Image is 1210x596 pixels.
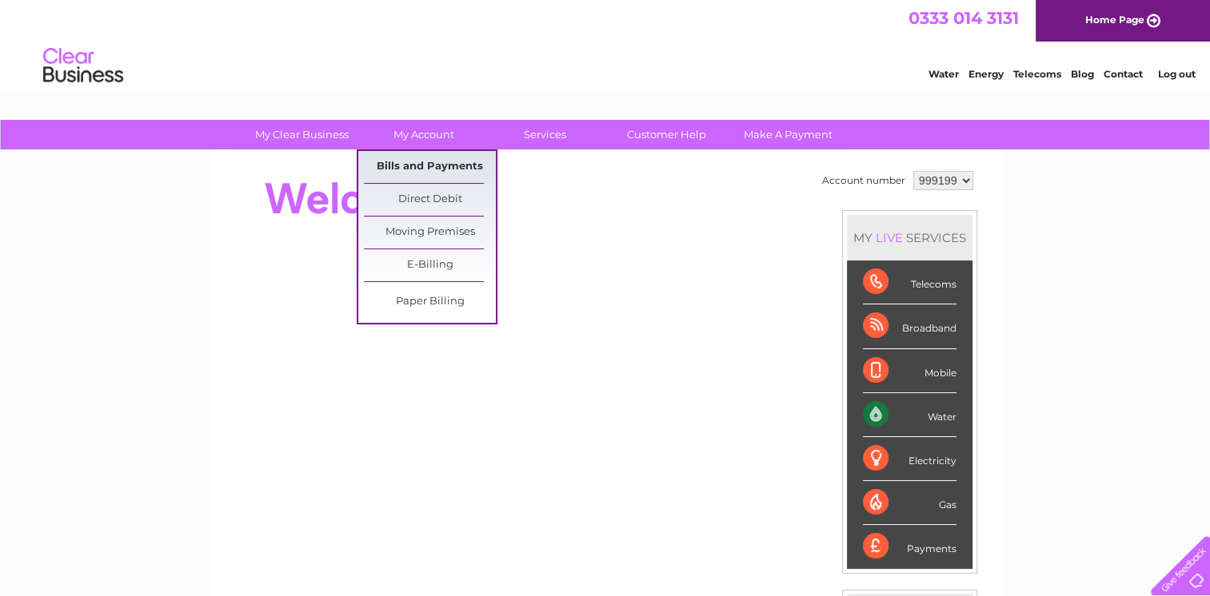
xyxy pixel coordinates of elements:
a: Blog [1071,68,1094,80]
div: Broadband [863,304,956,348]
a: Bills and Payments [364,151,496,183]
a: Make A Payment [722,120,854,149]
a: Energy [968,68,1004,80]
a: My Clear Business [236,120,368,149]
div: Clear Business is a trading name of Verastar Limited (registered in [GEOGRAPHIC_DATA] No. 3667643... [228,9,984,77]
div: MY SERVICES [847,215,972,260]
div: LIVE [873,230,906,245]
a: Contact [1104,68,1143,80]
img: logo.png [42,42,124,90]
a: Log out [1157,68,1195,80]
a: 0333 014 3131 [908,8,1019,28]
div: Water [863,393,956,437]
div: Gas [863,481,956,525]
div: Telecoms [863,260,956,304]
div: Payments [863,525,956,568]
a: Water [928,68,959,80]
a: Services [479,120,611,149]
a: Paper Billing [364,286,496,318]
a: My Account [357,120,489,149]
a: Telecoms [1013,68,1061,80]
div: Mobile [863,349,956,393]
a: Customer Help [601,120,733,149]
a: E-Billing [364,249,496,281]
a: Moving Premises [364,217,496,248]
td: Account number [818,167,909,194]
a: Direct Debit [364,184,496,216]
div: Electricity [863,437,956,481]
